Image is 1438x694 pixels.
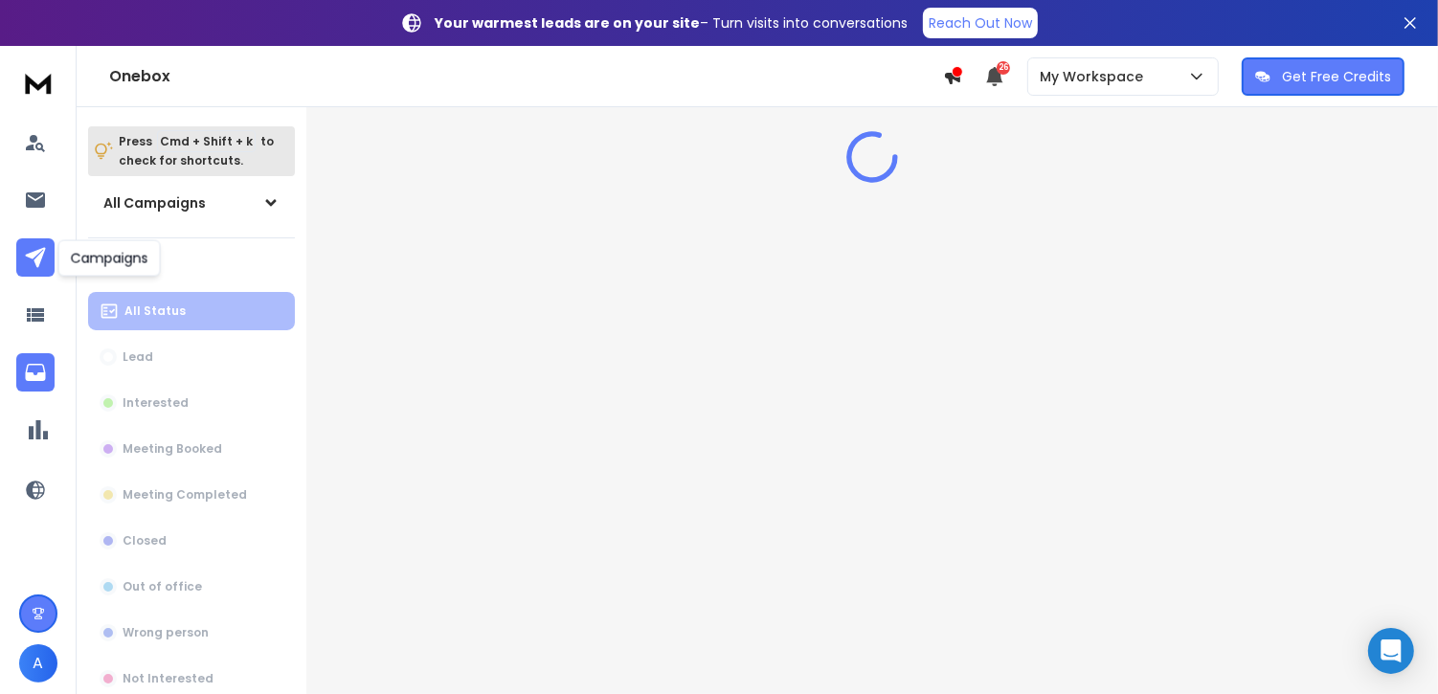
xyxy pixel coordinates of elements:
[1242,57,1404,96] button: Get Free Credits
[1368,628,1414,674] div: Open Intercom Messenger
[157,130,256,152] span: Cmd + Shift + k
[929,13,1032,33] p: Reach Out Now
[1040,67,1151,86] p: My Workspace
[923,8,1038,38] a: Reach Out Now
[103,193,206,213] h1: All Campaigns
[19,644,57,683] button: A
[435,13,700,33] strong: Your warmest leads are on your site
[109,65,943,88] h1: Onebox
[119,132,274,170] p: Press to check for shortcuts.
[1282,67,1391,86] p: Get Free Credits
[19,65,57,101] img: logo
[997,61,1010,75] span: 26
[88,254,295,280] h3: Filters
[88,184,295,222] button: All Campaigns
[435,13,908,33] p: – Turn visits into conversations
[58,240,161,277] div: Campaigns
